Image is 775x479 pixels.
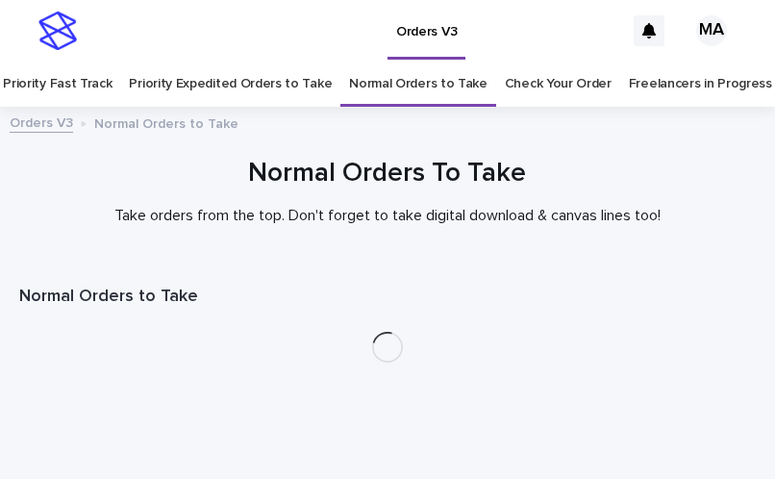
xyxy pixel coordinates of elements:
a: Priority Fast Track [3,62,112,107]
div: MA [696,15,727,46]
a: Priority Expedited Orders to Take [129,62,332,107]
a: Freelancers in Progress [629,62,772,107]
img: stacker-logo-s-only.png [38,12,77,50]
h1: Normal Orders to Take [19,286,756,309]
a: Normal Orders to Take [349,62,487,107]
a: Check Your Order [505,62,612,107]
h1: Normal Orders To Take [19,156,756,191]
p: Take orders from the top. Don't forget to take digital download & canvas lines too! [19,207,756,225]
p: Normal Orders to Take [94,112,238,133]
a: Orders V3 [10,111,73,133]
